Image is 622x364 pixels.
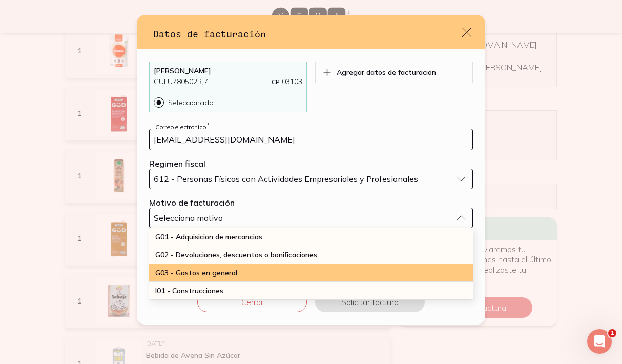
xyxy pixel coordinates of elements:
button: Selecciona motivo [149,208,473,228]
p: 03103 [272,76,302,87]
label: Motivo de facturación [149,197,235,208]
span: G01 - Adquisicion de mercancias [155,232,262,241]
span: G02 - Devoluciones, descuentos o bonificaciones [155,250,317,259]
p: [PERSON_NAME] [154,66,302,75]
label: Regimen fiscal [149,158,205,169]
span: Selecciona motivo [154,213,223,223]
button: Cerrar [197,292,307,312]
p: Seleccionado [168,98,214,107]
span: G03 - Gastos en general [155,268,237,277]
span: 612 - Personas Físicas con Actividades Empresariales y Profesionales [154,175,418,183]
h3: Datos de facturación [153,27,461,41]
iframe: Intercom live chat [587,329,612,354]
span: CP [272,78,280,86]
span: 1 [608,329,616,337]
span: I01 - Construcciones [155,286,223,295]
button: 612 - Personas Físicas con Actividades Empresariales y Profesionales [149,169,473,189]
button: Solicitar factura [315,292,425,312]
div: default [137,15,485,324]
label: Correo electrónico [152,123,212,130]
p: GULU780502BJ7 [154,76,208,87]
ul: Selecciona motivo [149,228,473,300]
p: Agregar datos de facturación [337,68,436,77]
